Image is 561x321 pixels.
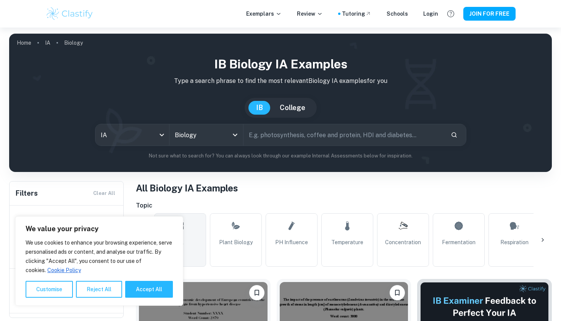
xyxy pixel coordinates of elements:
a: Home [17,37,31,48]
span: Fermentation [442,238,476,246]
div: IA [95,124,169,146]
button: JOIN FOR FREE [463,7,516,21]
span: pH Influence [275,238,308,246]
button: Search [448,128,461,141]
button: Help and Feedback [444,7,457,20]
h6: Grade [16,215,118,224]
h6: Topic [136,201,552,210]
a: Cookie Policy [47,267,81,274]
span: Respiration [500,238,529,246]
h6: Filters [16,188,38,199]
button: Customise [26,281,73,298]
div: We value your privacy [15,216,183,306]
button: Open [230,130,240,140]
input: E.g. photosynthesis, coffee and protein, HDI and diabetes... [243,124,445,146]
button: Accept All [125,281,173,298]
p: We use cookies to enhance your browsing experience, serve personalised ads or content, and analys... [26,238,173,275]
a: Login [423,10,438,18]
h1: All Biology IA Examples [136,181,552,195]
button: College [272,101,313,115]
button: Please log in to bookmark exemplars [390,285,405,300]
img: profile cover [9,34,552,172]
p: Type a search phrase to find the most relevant Biology IA examples for you [15,76,546,86]
p: Exemplars [246,10,282,18]
span: Temperature [331,238,363,246]
p: Biology [64,39,83,47]
button: IB [248,101,271,115]
p: We value your privacy [26,224,173,233]
h1: IB Biology IA examples [15,55,546,73]
p: Not sure what to search for? You can always look through our example Internal Assessments below f... [15,152,546,160]
img: Clastify logo [45,6,94,21]
button: Reject All [76,281,122,298]
a: Schools [387,10,408,18]
p: Review [297,10,323,18]
a: Tutoring [342,10,371,18]
a: IA [45,37,50,48]
button: Please log in to bookmark exemplars [249,285,264,300]
span: Plant Biology [219,238,253,246]
span: Concentration [385,238,421,246]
